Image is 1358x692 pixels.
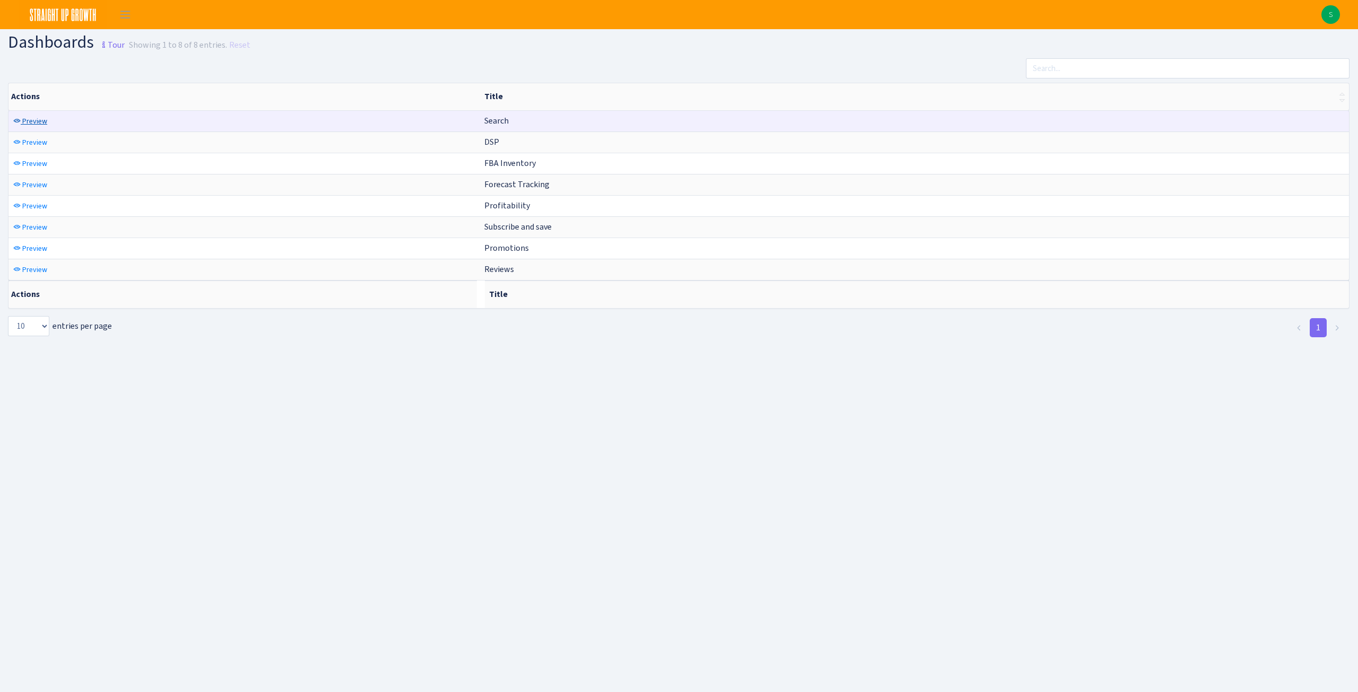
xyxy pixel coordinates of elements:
[1321,5,1340,24] img: Slomo
[22,116,47,126] span: Preview
[229,39,250,51] a: Reset
[94,31,125,53] a: Tour
[8,281,477,308] th: Actions
[11,198,50,214] a: Preview
[22,159,47,169] span: Preview
[22,137,47,147] span: Preview
[8,33,125,54] h1: Dashboards
[1026,58,1350,78] input: Search...
[11,155,50,172] a: Preview
[129,39,227,51] div: Showing 1 to 8 of 8 entries.
[11,240,50,257] a: Preview
[484,179,550,190] span: Forecast Tracking
[484,136,499,147] span: DSP
[484,221,552,232] span: Subscribe and save
[112,6,138,23] button: Toggle navigation
[22,243,47,253] span: Preview
[8,316,49,336] select: entries per page
[11,219,50,235] a: Preview
[22,180,47,190] span: Preview
[97,36,125,54] small: Tour
[22,265,47,275] span: Preview
[485,281,1349,308] th: Title
[22,222,47,232] span: Preview
[1321,5,1340,24] a: S
[484,200,530,211] span: Profitability
[484,115,509,126] span: Search
[11,134,50,151] a: Preview
[1310,318,1327,337] a: 1
[484,157,536,169] span: FBA Inventory
[484,264,514,275] span: Reviews
[11,261,50,278] a: Preview
[484,242,529,253] span: Promotions
[11,113,50,129] a: Preview
[11,177,50,193] a: Preview
[8,316,112,336] label: entries per page
[480,83,1349,110] th: Title : activate to sort column ascending
[22,201,47,211] span: Preview
[8,83,480,110] th: Actions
